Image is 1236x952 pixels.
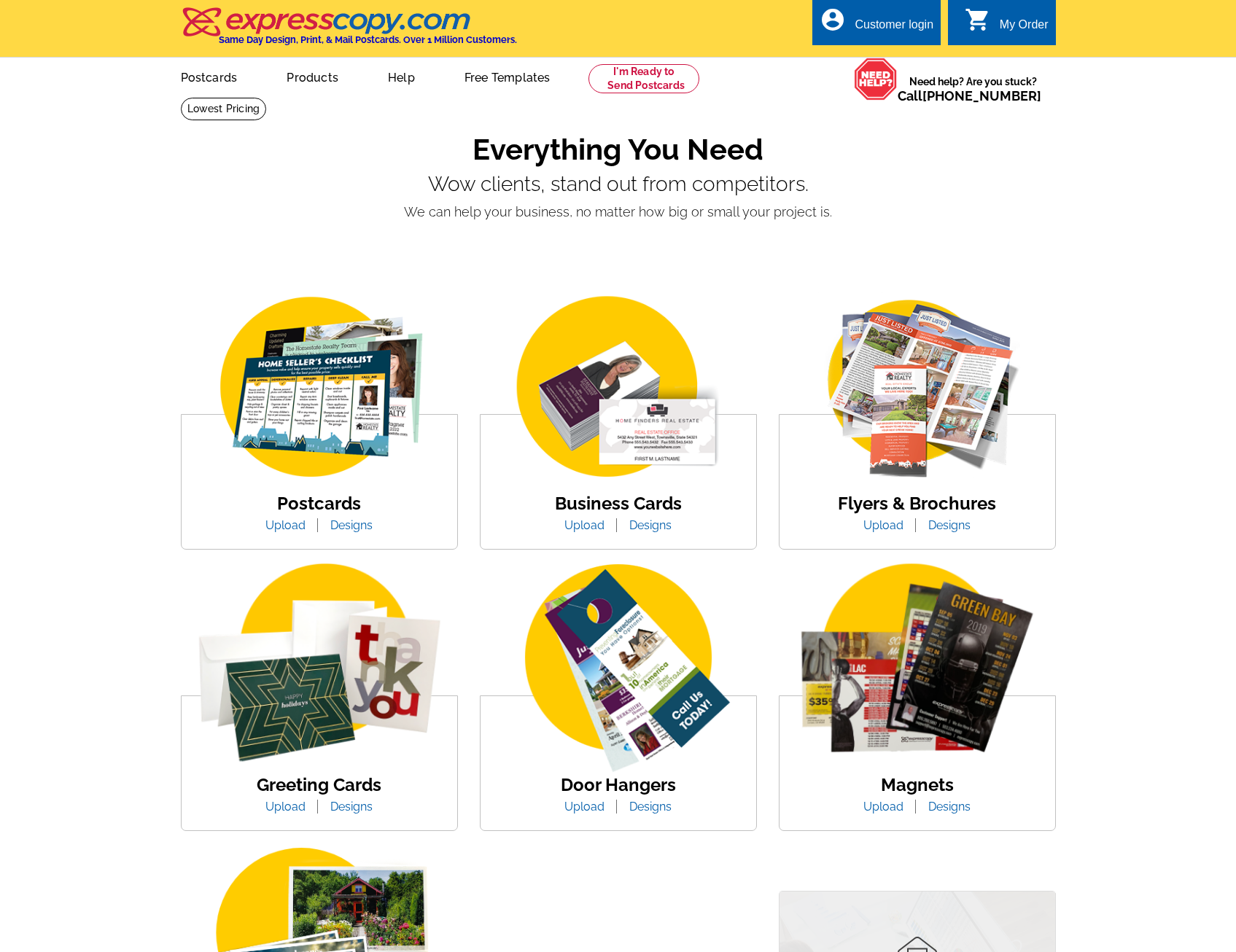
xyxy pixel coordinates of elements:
[881,774,954,795] a: Magnets
[158,59,261,93] a: Postcards
[254,518,316,532] a: Upload
[553,518,615,532] a: Upload
[855,18,933,39] div: Customer login
[553,800,615,814] a: Upload
[181,202,1056,222] p: We can help your business, no matter how big or small your project is.
[319,800,384,814] a: Designs
[854,58,898,101] img: help
[618,800,683,814] a: Designs
[965,16,1049,34] a: shopping_cart My Order
[181,173,1056,196] p: Wow clients, stand out from competitors.
[182,563,457,776] img: greeting-card.png
[257,774,381,795] a: Greeting Cards
[780,563,1055,776] img: magnets.png
[365,59,438,93] a: Help
[852,800,914,814] a: Upload
[898,88,1041,104] span: Call
[922,88,1041,104] a: [PHONE_NUMBER]
[555,493,682,514] a: Business Cards
[319,518,384,532] a: Designs
[838,493,996,514] a: Flyers & Brochures
[481,563,756,776] img: door-hanger-img.png
[263,59,362,93] a: Products
[441,59,574,93] a: Free Templates
[820,16,933,34] a: account_circle Customer login
[254,800,316,814] a: Upload
[852,518,914,532] a: Upload
[618,518,683,532] a: Designs
[917,800,982,814] a: Designs
[195,292,443,484] img: img_postcard.png
[181,17,517,45] a: Same Day Design, Print, & Mail Postcards. Over 1 Million Customers.
[1000,18,1049,39] div: My Order
[820,7,846,33] i: account_circle
[181,132,1056,167] h1: Everything You Need
[917,518,982,532] a: Designs
[219,34,517,45] h4: Same Day Design, Print, & Mail Postcards. Over 1 Million Customers.
[561,774,676,795] a: Door Hangers
[898,74,1049,104] span: Need help? Are you stuck?
[965,7,991,33] i: shopping_cart
[277,493,361,514] a: Postcards
[793,292,1041,484] img: flyer-card.png
[494,292,742,484] img: business-card.png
